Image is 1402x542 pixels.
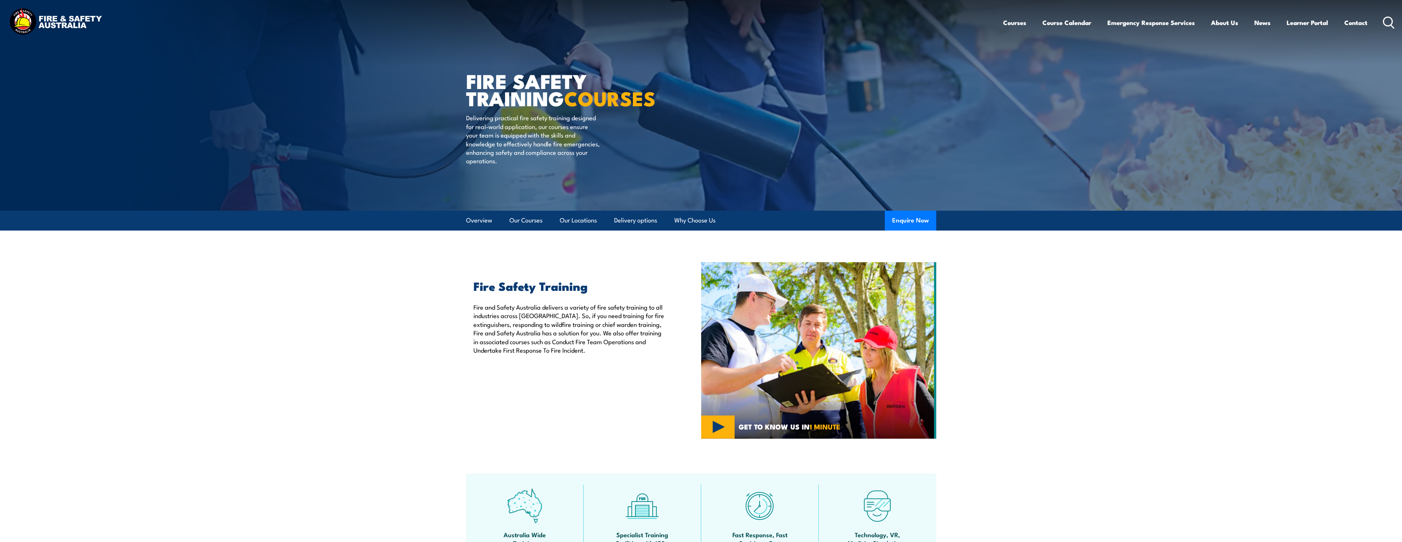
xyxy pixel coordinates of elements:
a: News [1254,13,1271,32]
a: Emergency Response Services [1107,13,1195,32]
img: Fire Safety Training Courses [701,262,936,439]
a: About Us [1211,13,1238,32]
p: Delivering practical fire safety training designed for real-world application, our courses ensure... [466,113,600,165]
strong: COURSES [564,82,656,113]
img: fast-icon [742,488,777,523]
a: Our Locations [560,211,597,230]
p: Fire and Safety Australia delivers a variety of fire safety training to all industries across [GE... [473,303,667,354]
a: Our Courses [509,211,543,230]
h1: FIRE SAFETY TRAINING [466,72,648,106]
a: Overview [466,211,492,230]
img: tech-icon [860,488,895,523]
a: Learner Portal [1287,13,1328,32]
a: Course Calendar [1042,13,1091,32]
h2: Fire Safety Training [473,281,667,291]
a: Courses [1003,13,1026,32]
img: auswide-icon [507,488,542,523]
a: Delivery options [614,211,657,230]
a: Contact [1344,13,1367,32]
strong: 1 MINUTE [810,421,840,432]
span: GET TO KNOW US IN [739,423,840,430]
button: Enquire Now [885,211,936,231]
img: facilities-icon [625,488,660,523]
a: Why Choose Us [674,211,716,230]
